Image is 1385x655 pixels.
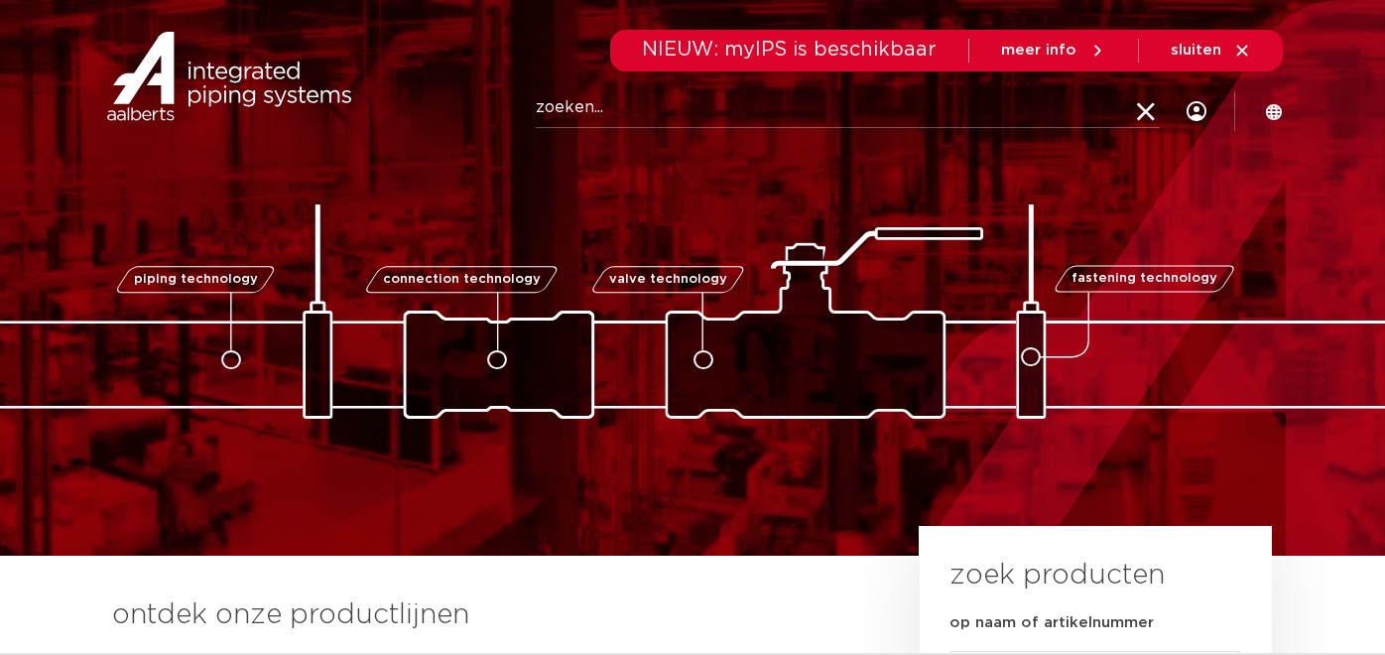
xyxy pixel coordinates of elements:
[949,613,1154,633] label: op naam of artikelnummer
[1071,273,1217,286] span: fastening technology
[383,273,541,286] span: connection technology
[133,273,257,286] span: piping technology
[1171,42,1251,60] a: sluiten
[1171,43,1221,58] span: sluiten
[112,595,852,635] h3: ontdek onze productlijnen
[1001,42,1106,60] a: meer info
[608,273,726,286] span: valve technology
[949,556,1165,595] h3: zoek producten
[536,88,1160,128] input: zoeken...
[642,40,937,60] span: NIEUW: myIPS is beschikbaar
[1001,43,1076,58] span: meer info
